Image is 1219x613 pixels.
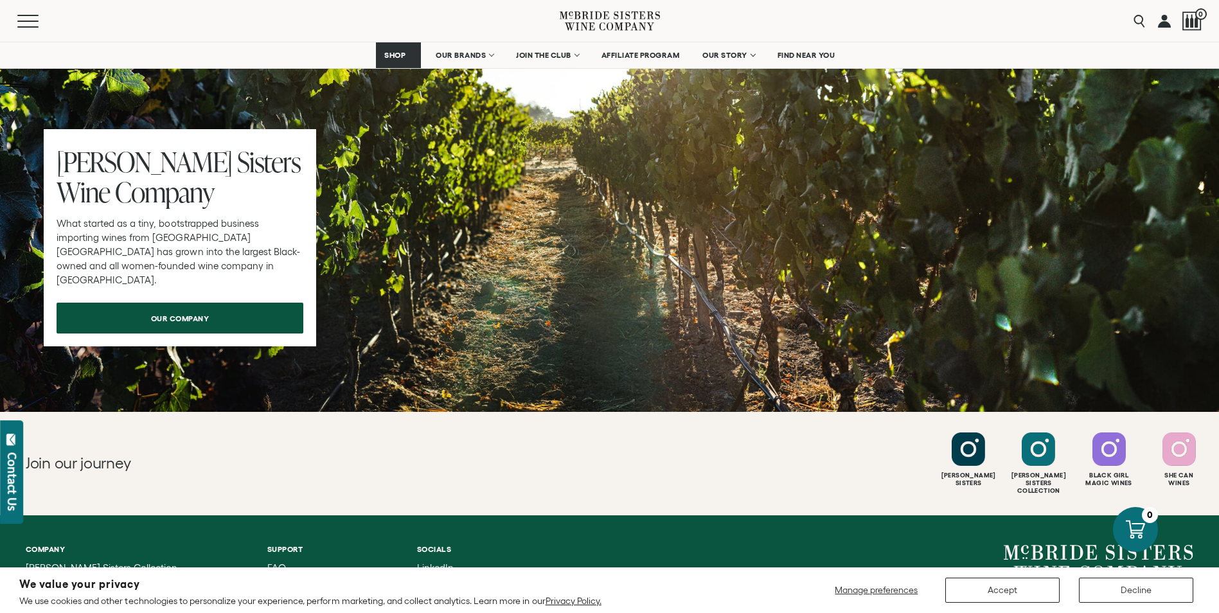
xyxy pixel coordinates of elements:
[1146,472,1213,487] div: She Can Wines
[267,563,369,573] a: FAQ
[546,596,601,606] a: Privacy Policy.
[384,51,406,60] span: SHOP
[1142,507,1158,523] div: 0
[601,51,680,60] span: AFFILIATE PROGRAM
[778,51,835,60] span: FIND NEAR YOU
[376,42,421,68] a: SHOP
[1005,472,1072,495] div: [PERSON_NAME] Sisters Collection
[17,15,64,28] button: Mobile Menu Trigger
[57,173,110,211] span: Wine
[935,432,1002,487] a: Follow McBride Sisters on Instagram [PERSON_NAME]Sisters
[935,472,1002,487] div: [PERSON_NAME] Sisters
[26,563,219,573] a: McBride Sisters Collection
[19,595,601,607] p: We use cookies and other technologies to personalize your experience, perform marketing, and coll...
[945,578,1060,603] button: Accept
[427,42,501,68] a: OUR BRANDS
[1079,578,1193,603] button: Decline
[26,562,177,573] span: [PERSON_NAME] Sisters Collection
[57,303,303,333] a: our company
[702,51,747,60] span: OUR STORY
[827,578,926,603] button: Manage preferences
[237,143,301,181] span: Sisters
[769,42,844,68] a: FIND NEAR YOU
[436,51,486,60] span: OUR BRANDS
[1146,432,1213,487] a: Follow SHE CAN Wines on Instagram She CanWines
[1076,432,1143,487] a: Follow Black Girl Magic Wines on Instagram Black GirlMagic Wines
[1076,472,1143,487] div: Black Girl Magic Wines
[417,562,454,573] span: LinkedIn
[6,452,19,511] div: Contact Us
[57,143,232,181] span: [PERSON_NAME]
[694,42,763,68] a: OUR STORY
[1004,545,1193,581] a: McBride Sisters Wine Company
[593,42,688,68] a: AFFILIATE PROGRAM
[26,453,551,474] h2: Join our journey
[1005,432,1072,495] a: Follow McBride Sisters Collection on Instagram [PERSON_NAME] SistersCollection
[508,42,587,68] a: JOIN THE CLUB
[516,51,571,60] span: JOIN THE CLUB
[835,585,918,595] span: Manage preferences
[417,563,462,573] a: LinkedIn
[115,173,214,211] span: Company
[1195,8,1207,20] span: 0
[57,217,303,287] p: What started as a tiny, bootstrapped business importing wines from [GEOGRAPHIC_DATA] [GEOGRAPHIC_...
[19,579,601,590] h2: We value your privacy
[267,562,286,573] span: FAQ
[129,305,232,330] span: our company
